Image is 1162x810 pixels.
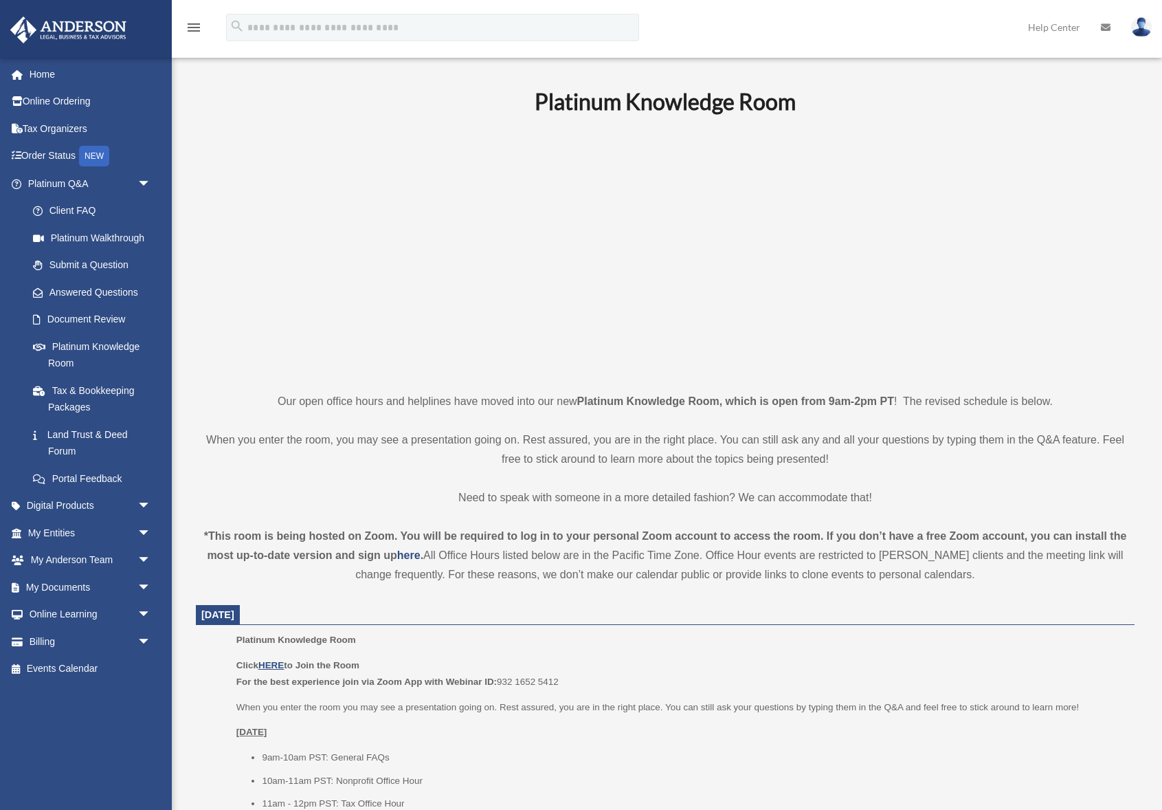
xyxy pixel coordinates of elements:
[204,530,1127,561] strong: *This room is being hosted on Zoom. You will be required to log in to your personal Zoom account ...
[10,601,172,628] a: Online Learningarrow_drop_down
[137,628,165,656] span: arrow_drop_down
[196,392,1135,411] p: Our open office hours and helplines have moved into our new ! The revised schedule is below.
[236,635,356,645] span: Platinum Knowledge Room
[10,492,172,520] a: Digital Productsarrow_drop_down
[10,547,172,574] a: My Anderson Teamarrow_drop_down
[535,88,796,115] b: Platinum Knowledge Room
[137,547,165,575] span: arrow_drop_down
[236,660,359,670] b: Click to Join the Room
[137,519,165,547] span: arrow_drop_down
[236,677,497,687] b: For the best experience join via Zoom App with Webinar ID:
[19,252,172,279] a: Submit a Question
[137,170,165,198] span: arrow_drop_down
[137,573,165,602] span: arrow_drop_down
[10,142,172,171] a: Order StatusNEW
[10,115,172,142] a: Tax Organizers
[186,24,202,36] a: menu
[6,17,131,43] img: Anderson Advisors Platinum Portal
[186,19,202,36] i: menu
[1131,17,1152,37] img: User Pic
[137,601,165,629] span: arrow_drop_down
[258,660,284,670] a: HERE
[19,465,172,492] a: Portal Feedback
[19,377,172,421] a: Tax & Bookkeeping Packages
[421,549,423,561] strong: .
[19,197,172,225] a: Client FAQ
[10,655,172,683] a: Events Calendar
[236,699,1125,716] p: When you enter the room you may see a presentation going on. Rest assured, you are in the right p...
[459,134,871,366] iframe: 231110_Toby_KnowledgeRoom
[577,395,894,407] strong: Platinum Knowledge Room, which is open from 9am-2pm PT
[19,333,165,377] a: Platinum Knowledge Room
[196,430,1135,469] p: When you enter the room, you may see a presentation going on. Rest assured, you are in the right ...
[230,19,245,34] i: search
[201,609,234,620] span: [DATE]
[10,573,172,601] a: My Documentsarrow_drop_down
[19,224,172,252] a: Platinum Walkthrough
[10,519,172,547] a: My Entitiesarrow_drop_down
[19,278,172,306] a: Answered Questions
[397,549,421,561] a: here
[137,492,165,521] span: arrow_drop_down
[79,146,109,166] div: NEW
[196,488,1135,507] p: Need to speak with someone in a more detailed fashion? We can accommodate that!
[236,657,1125,690] p: 932 1652 5412
[262,749,1125,766] li: 9am-10am PST: General FAQs
[19,421,172,465] a: Land Trust & Deed Forum
[10,170,172,197] a: Platinum Q&Aarrow_drop_down
[236,727,267,737] u: [DATE]
[10,628,172,655] a: Billingarrow_drop_down
[10,61,172,88] a: Home
[196,527,1135,584] div: All Office Hours listed below are in the Pacific Time Zone. Office Hour events are restricted to ...
[262,773,1125,789] li: 10am-11am PST: Nonprofit Office Hour
[19,306,172,333] a: Document Review
[10,88,172,116] a: Online Ordering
